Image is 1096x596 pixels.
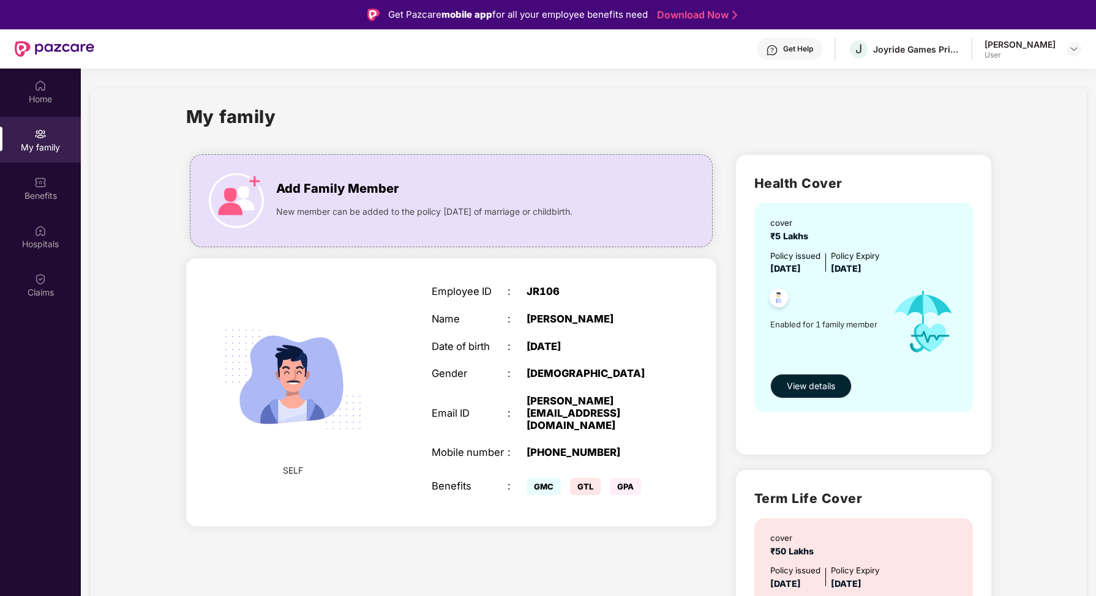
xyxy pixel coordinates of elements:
[764,285,794,315] img: svg+xml;base64,PHN2ZyB4bWxucz0iaHR0cDovL3d3dy53My5vcmcvMjAwMC9zdmciIHdpZHRoPSI0OC45NDMiIGhlaWdodD...
[388,7,648,22] div: Get Pazcare for all your employee benefits need
[527,447,660,459] div: [PHONE_NUMBER]
[831,578,861,589] span: [DATE]
[770,231,813,241] span: ₹5 Lakhs
[770,546,819,556] span: ₹50 Lakhs
[610,478,641,495] span: GPA
[770,578,801,589] span: [DATE]
[770,217,813,229] div: cover
[527,395,660,431] div: [PERSON_NAME][EMAIL_ADDRESS][DOMAIN_NAME]
[508,313,527,326] div: :
[34,225,47,237] img: svg+xml;base64,PHN2ZyBpZD0iSG9zcGl0YWxzIiB4bWxucz0iaHR0cDovL3d3dy53My5vcmcvMjAwMC9zdmciIHdpZHRoPS...
[367,9,380,21] img: Logo
[283,464,303,477] span: SELF
[508,408,527,420] div: :
[783,44,813,54] div: Get Help
[508,286,527,298] div: :
[770,564,820,577] div: Policy issued
[985,50,1056,60] div: User
[831,250,879,263] div: Policy Expiry
[209,173,264,228] img: icon
[432,313,508,326] div: Name
[34,273,47,285] img: svg+xml;base64,PHN2ZyBpZD0iQ2xhaW0iIHhtbG5zPSJodHRwOi8vd3d3LnczLm9yZy8yMDAwL3N2ZyIgd2lkdGg9IjIwIi...
[527,478,561,495] span: GMC
[831,263,861,274] span: [DATE]
[432,447,508,459] div: Mobile number
[432,368,508,380] div: Gender
[508,447,527,459] div: :
[770,532,819,545] div: cover
[570,478,601,495] span: GTL
[527,286,660,298] div: JR106
[276,205,572,218] span: New member can be added to the policy [DATE] of marriage or childbirth.
[208,295,378,464] img: svg+xml;base64,PHN2ZyB4bWxucz0iaHR0cDovL3d3dy53My5vcmcvMjAwMC9zdmciIHdpZHRoPSIyMjQiIGhlaWdodD0iMT...
[754,488,973,508] h2: Term Life Cover
[770,318,880,330] span: Enabled for 1 family member
[770,250,820,263] div: Policy issued
[985,39,1056,50] div: [PERSON_NAME]
[508,341,527,353] div: :
[34,80,47,92] img: svg+xml;base64,PHN2ZyBpZD0iSG9tZSIgeG1sbnM9Imh0dHA6Ly93d3cudzMub3JnLzIwMDAvc3ZnIiB3aWR0aD0iMjAiIG...
[432,341,508,353] div: Date of birth
[432,286,508,298] div: Employee ID
[527,341,660,353] div: [DATE]
[432,480,508,493] div: Benefits
[787,379,835,393] span: View details
[15,41,94,57] img: New Pazcare Logo
[34,176,47,188] img: svg+xml;base64,PHN2ZyBpZD0iQmVuZWZpdHMiIHhtbG5zPSJodHRwOi8vd3d3LnczLm9yZy8yMDAwL3N2ZyIgd2lkdGg9Ij...
[880,276,966,368] img: icon
[432,408,508,420] div: Email ID
[732,9,737,21] img: Stroke
[766,44,778,56] img: svg+xml;base64,PHN2ZyBpZD0iSGVscC0zMngzMiIgeG1sbnM9Imh0dHA6Ly93d3cudzMub3JnLzIwMDAvc3ZnIiB3aWR0aD...
[527,313,660,326] div: [PERSON_NAME]
[276,179,399,198] span: Add Family Member
[770,374,852,398] button: View details
[34,128,47,140] img: svg+xml;base64,PHN2ZyB3aWR0aD0iMjAiIGhlaWdodD0iMjAiIHZpZXdCb3g9IjAgMCAyMCAyMCIgZmlsbD0ibm9uZSIgeG...
[441,9,492,20] strong: mobile app
[831,564,879,577] div: Policy Expiry
[508,368,527,380] div: :
[1069,44,1079,54] img: svg+xml;base64,PHN2ZyBpZD0iRHJvcGRvd24tMzJ4MzIiIHhtbG5zPSJodHRwOi8vd3d3LnczLm9yZy8yMDAwL3N2ZyIgd2...
[770,263,801,274] span: [DATE]
[186,103,276,130] h1: My family
[527,368,660,380] div: [DEMOGRAPHIC_DATA]
[754,173,973,193] h2: Health Cover
[873,43,959,55] div: Joyride Games Private Limited
[657,9,734,21] a: Download Now
[855,42,862,56] span: J
[508,480,527,493] div: :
